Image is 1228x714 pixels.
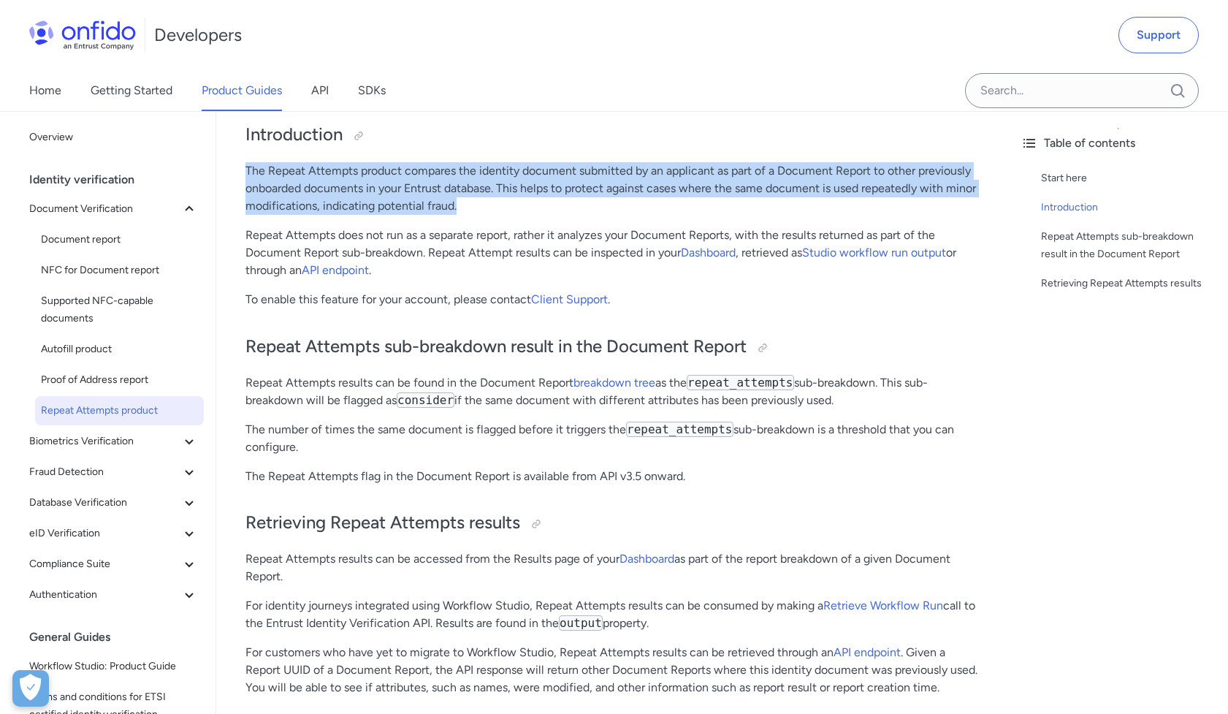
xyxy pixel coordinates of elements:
a: Support [1118,17,1199,53]
a: Dashboard [681,246,736,259]
a: SDKs [358,70,386,111]
span: eID Verification [29,525,180,542]
a: Studio workflow run output [802,246,946,259]
a: Home [29,70,61,111]
a: Start here [1041,170,1216,187]
a: Overview [23,123,204,152]
a: Repeat Attempts product [35,396,204,425]
span: Document report [41,231,198,248]
span: Biometrics Verification [29,433,180,450]
a: Proof of Address report [35,365,204,395]
button: Fraud Detection [23,457,204,487]
a: breakdown tree [573,376,655,390]
span: Fraud Detection [29,463,180,481]
div: Cookie Preferences [12,670,49,707]
code: consider [397,392,454,408]
span: Proof of Address report [41,371,198,389]
a: API [311,70,329,111]
div: Identity verification [29,165,210,194]
p: The Repeat Attempts product compares the identity document submitted by an applicant as part of a... [245,162,980,215]
div: General Guides [29,623,210,652]
span: Supported NFC-capable documents [41,292,198,327]
code: repeat_attempts [687,375,794,390]
p: To enable this feature for your account, please contact . [245,291,980,308]
input: Onfido search input field [965,73,1199,108]
a: Getting Started [91,70,172,111]
p: Repeat Attempts results can be accessed from the Results page of your as part of the report break... [245,550,980,585]
a: API endpoint [834,645,901,659]
a: Dashboard [619,552,674,566]
a: NFC for Document report [35,256,204,285]
a: Workflow Studio: Product Guide [23,652,204,681]
span: NFC for Document report [41,262,198,279]
button: Authentication [23,580,204,609]
span: Compliance Suite [29,555,180,573]
code: output [559,615,603,631]
span: Autofill product [41,341,198,358]
p: For customers who have yet to migrate to Workflow Studio, Repeat Attempts results can be retrieve... [245,644,980,696]
p: For identity journeys integrated using Workflow Studio, Repeat Attempts results can be consumed b... [245,597,980,632]
a: Retrieving Repeat Attempts results [1041,275,1216,292]
p: The number of times the same document is flagged before it triggers the sub-breakdown is a thresh... [245,421,980,456]
a: Autofill product [35,335,204,364]
span: Overview [29,129,198,146]
span: Document Verification [29,200,180,218]
a: Supported NFC-capable documents [35,286,204,333]
span: Database Verification [29,494,180,512]
p: The Repeat Attempts flag in the Document Report is available from API v3.5 onward. [245,468,980,485]
button: Compliance Suite [23,550,204,579]
a: Document report [35,225,204,254]
a: Product Guides [202,70,282,111]
button: Database Verification [23,488,204,517]
h2: Repeat Attempts sub-breakdown result in the Document Report [245,335,980,360]
a: Retrieve Workflow Run [823,599,943,612]
a: Introduction [1041,199,1216,216]
a: API endpoint [302,263,369,277]
code: repeat_attempts [626,422,733,437]
button: Open Preferences [12,670,49,707]
div: Table of contents [1021,134,1216,152]
h2: Retrieving Repeat Attempts results [245,511,980,536]
button: eID Verification [23,519,204,548]
span: Repeat Attempts product [41,402,198,419]
button: Biometrics Verification [23,427,204,456]
p: Repeat Attempts results can be found in the Document Report as the sub-breakdown. This sub-breakd... [245,374,980,409]
button: Document Verification [23,194,204,224]
a: Client Support [531,292,608,306]
img: Onfido Logo [29,20,136,50]
p: Repeat Attempts does not run as a separate report, rather it analyzes your Document Reports, with... [245,227,980,279]
span: Authentication [29,586,180,604]
h2: Introduction [245,123,980,148]
h1: Developers [154,23,242,47]
a: Repeat Attempts sub-breakdown result in the Document Report [1041,228,1216,263]
span: Workflow Studio: Product Guide [29,658,198,675]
